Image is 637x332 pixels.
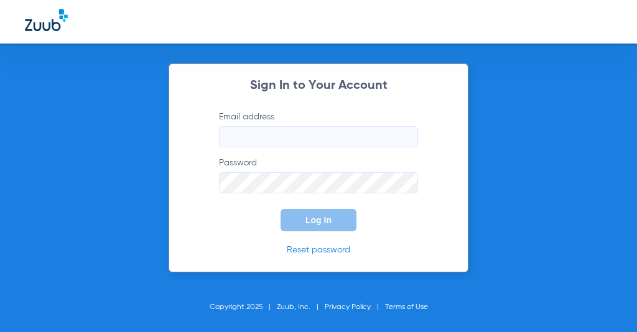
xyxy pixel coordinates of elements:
label: Password [219,157,418,193]
a: Terms of Use [385,303,428,311]
h2: Sign In to Your Account [200,80,437,92]
input: Password [219,172,418,193]
span: Log In [305,215,332,225]
li: Zuub, Inc. [277,301,325,313]
input: Email address [219,126,418,147]
img: Zuub Logo [25,9,68,31]
button: Log In [281,209,356,231]
label: Email address [219,111,418,147]
a: Reset password [287,246,350,254]
li: Copyright 2025 [210,301,277,313]
a: Privacy Policy [325,303,371,311]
